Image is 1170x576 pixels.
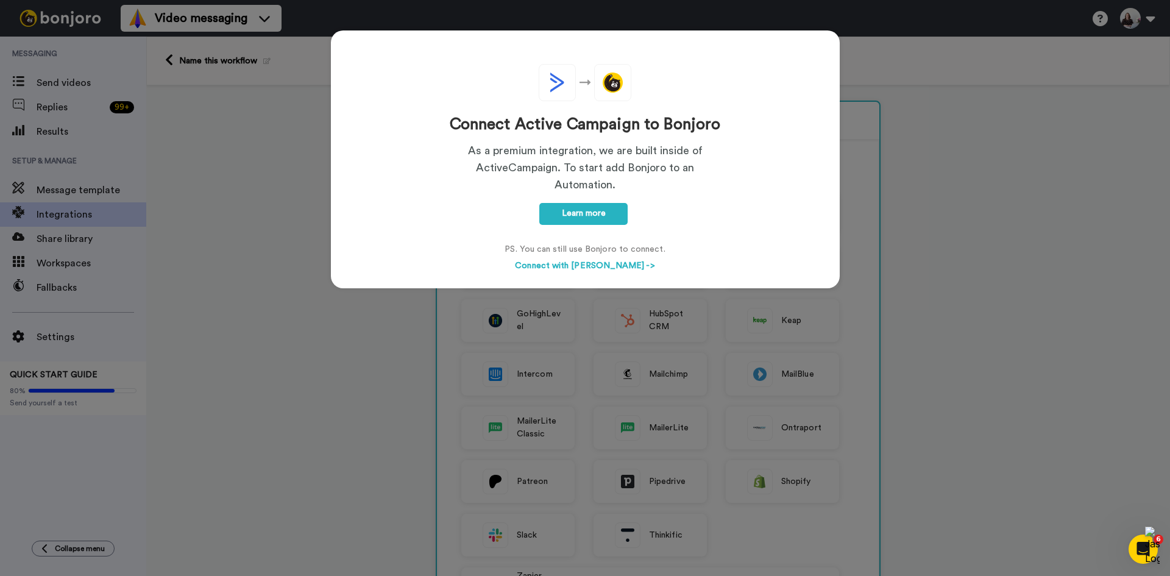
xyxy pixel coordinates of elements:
[539,65,575,101] img: logo_activecampaign.svg
[511,259,658,273] button: Connect with [PERSON_NAME] ->
[448,142,722,193] p: As a premium integration, we are built inside of ActiveCampaign. To start add Bonjoro to an Autom...
[1129,535,1158,564] iframe: Intercom live chat
[595,65,631,101] img: logo_round_yellow.svg
[539,203,628,225] a: Learn more
[367,243,803,256] div: PS. You can still use Bonjoro to connect.
[367,113,803,136] div: Connect Active Campaign to Bonjoro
